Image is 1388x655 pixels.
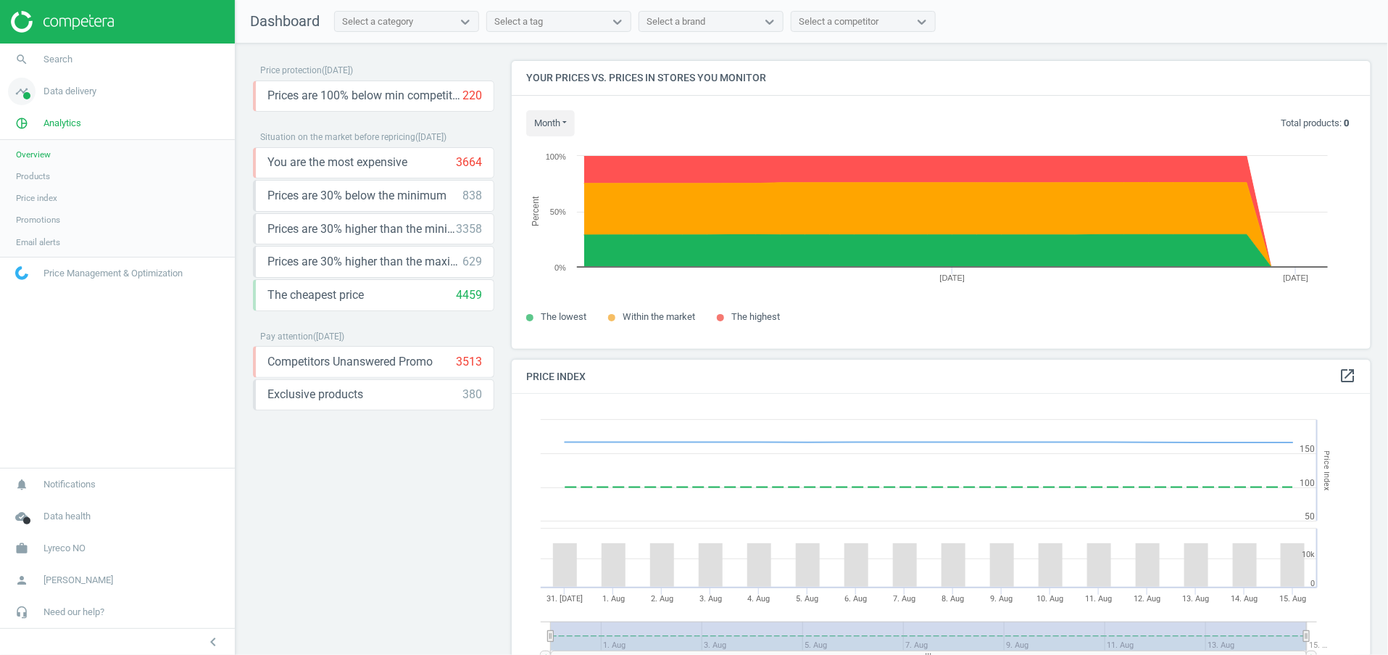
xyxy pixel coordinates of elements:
div: Select a brand [647,15,705,28]
tspan: 5. Aug [797,594,819,603]
span: Email alerts [16,236,60,248]
button: month [526,110,575,136]
div: 220 [462,88,482,104]
i: work [8,535,36,562]
span: Prices are 30% higher than the maximal [267,254,462,270]
span: Prices are 30% below the minimum [267,188,446,204]
tspan: Percent [531,196,541,226]
div: 629 [462,254,482,270]
span: Price Management & Optimization [43,267,183,280]
i: pie_chart_outlined [8,110,36,137]
span: Pay attention [260,331,313,342]
tspan: 12. Aug [1134,594,1160,603]
span: Dashboard [250,12,320,30]
span: Promotions [16,214,60,226]
span: The highest [731,311,780,322]
i: cloud_done [8,503,36,530]
span: Within the market [623,311,695,322]
tspan: 4. Aug [748,594,770,603]
tspan: 11. Aug [1085,594,1112,603]
span: You are the most expensive [267,155,407,170]
div: Select a competitor [799,15,878,28]
div: 3358 [456,221,482,237]
img: ajHJNr6hYgQAAAAASUVORK5CYII= [11,11,114,33]
i: headset_mic [8,598,36,626]
i: chevron_left [204,633,222,651]
div: 380 [462,387,482,403]
tspan: 3. Aug [699,594,722,603]
span: The lowest [541,311,586,322]
tspan: 1. Aug [602,594,625,603]
tspan: [DATE] [940,273,965,282]
button: chevron_left [195,633,231,651]
span: Exclusive products [267,387,363,403]
tspan: 14. Aug [1231,594,1258,603]
i: timeline [8,78,36,105]
span: Need our help? [43,606,104,619]
div: 4459 [456,287,482,303]
tspan: 9. Aug [990,594,1013,603]
i: notifications [8,471,36,498]
a: open_in_new [1339,367,1356,386]
p: Total products: [1281,117,1349,130]
text: 150 [1300,444,1315,454]
span: Prices are 30% higher than the minimum [267,221,456,237]
span: Price index [16,192,57,204]
tspan: 15. … [1309,640,1327,650]
tspan: 10. Aug [1036,594,1063,603]
i: search [8,46,36,73]
span: Search [43,53,72,66]
span: [PERSON_NAME] [43,574,113,587]
span: Notifications [43,478,96,491]
span: ( [DATE] ) [415,132,446,142]
span: Lyreco NO [43,542,86,555]
span: ( [DATE] ) [313,331,344,342]
tspan: 2. Aug [651,594,673,603]
span: Data health [43,510,91,523]
span: Prices are 100% below min competitor [267,88,462,104]
span: Overview [16,149,51,160]
span: The cheapest price [267,287,364,303]
text: 0% [554,263,566,272]
text: 100 [1300,478,1315,488]
tspan: 31. [DATE] [547,594,583,603]
tspan: Price Index [1322,450,1331,490]
span: Data delivery [43,85,96,98]
tspan: 6. Aug [845,594,868,603]
span: Situation on the market before repricing [260,132,415,142]
h4: Your prices vs. prices in stores you monitor [512,61,1371,95]
i: person [8,567,36,594]
div: 838 [462,188,482,204]
text: 10k [1302,550,1315,559]
div: 3664 [456,155,482,170]
i: open_in_new [1339,367,1356,384]
span: Competitors Unanswered Promo [267,354,433,370]
text: 0 [1310,579,1315,588]
div: Select a tag [494,15,543,28]
b: 0 [1344,118,1349,128]
span: ( [DATE] ) [322,65,353,75]
text: 50% [550,207,566,216]
span: Analytics [43,117,81,130]
span: Products [16,170,50,182]
img: wGWNvw8QSZomAAAAABJRU5ErkJggg== [15,266,28,280]
span: Price protection [260,65,322,75]
tspan: 7. Aug [894,594,916,603]
text: 50 [1305,511,1315,522]
tspan: 15. Aug [1279,594,1306,603]
h4: Price Index [512,360,1371,394]
tspan: 13. Aug [1182,594,1209,603]
tspan: [DATE] [1284,273,1309,282]
text: 100% [546,152,566,161]
tspan: 8. Aug [942,594,964,603]
div: Select a category [342,15,413,28]
div: 3513 [456,354,482,370]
